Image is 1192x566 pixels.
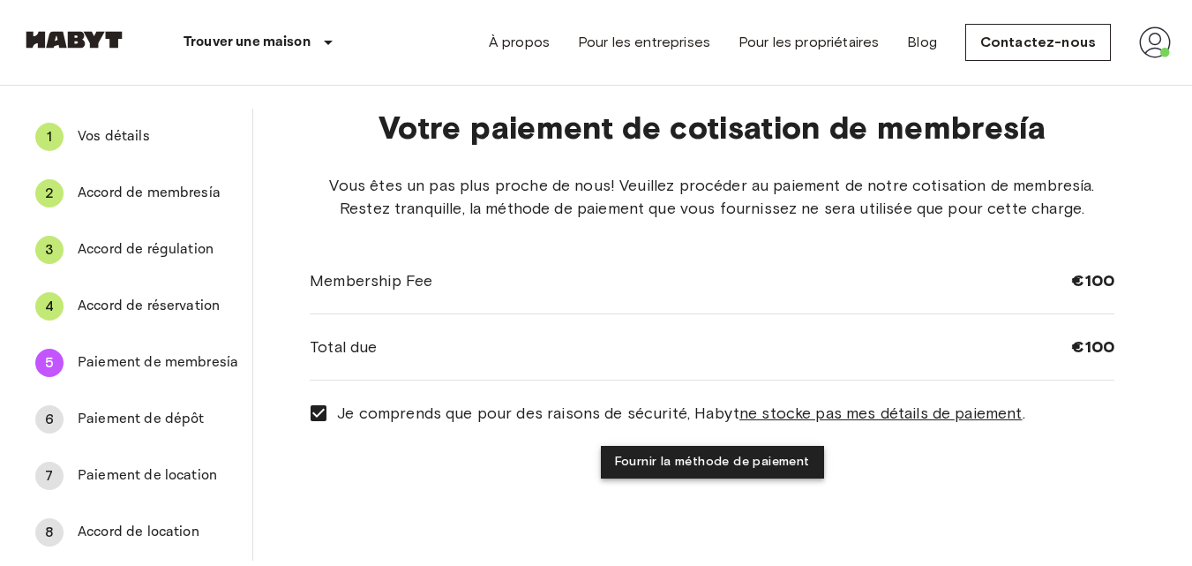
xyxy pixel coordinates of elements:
[739,404,1023,423] u: ne stocke pas mes détails de paiement
[337,402,1025,425] span: Je comprends que pour des raisons de sécurité, Habyt .
[21,116,252,158] div: 1Vos détails
[35,518,64,547] div: 8
[489,32,550,53] a: À propos
[310,109,1114,146] p: Votre paiement de cotisation de membresía
[21,511,252,554] div: 8Accord de location
[78,183,238,204] span: Accord de membresía
[310,336,377,358] span: Total due
[35,405,64,434] div: 6
[21,229,252,271] div: 3Accord de régulation
[21,31,127,49] img: Habyt
[78,465,238,487] span: Paiement de location
[1139,26,1171,58] img: avatar
[21,285,252,328] div: 4Accord de réservation
[78,522,238,543] span: Accord de location
[78,239,238,260] span: Accord de régulation
[21,342,252,384] div: 5Paiement de membresía
[310,269,432,292] span: Membership Fee
[907,32,937,53] a: Blog
[35,236,64,264] div: 3
[1071,270,1114,291] span: €100
[1071,336,1114,358] span: €100
[78,352,238,374] span: Paiement de membresía
[21,172,252,215] div: 2Accord de membresía
[35,349,64,377] div: 5
[35,462,64,490] div: 7
[965,24,1111,61] a: Contactez-nous
[21,398,252,441] div: 6Paiement de dépôt
[738,32,879,53] a: Pour les propriétaires
[601,446,824,479] button: Fournir la méthode de paiement
[78,296,238,317] span: Accord de réservation
[78,126,238,147] span: Vos détails
[310,174,1114,220] span: Vous êtes un pas plus proche de nous! Veuillez procéder au paiement de notre cotisation de membre...
[184,32,311,53] p: Trouver une maison
[578,32,710,53] a: Pour les entreprises
[35,179,64,208] div: 2
[21,455,252,497] div: 7Paiement de location
[35,292,64,321] div: 4
[35,123,64,151] div: 1
[78,409,238,430] span: Paiement de dépôt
